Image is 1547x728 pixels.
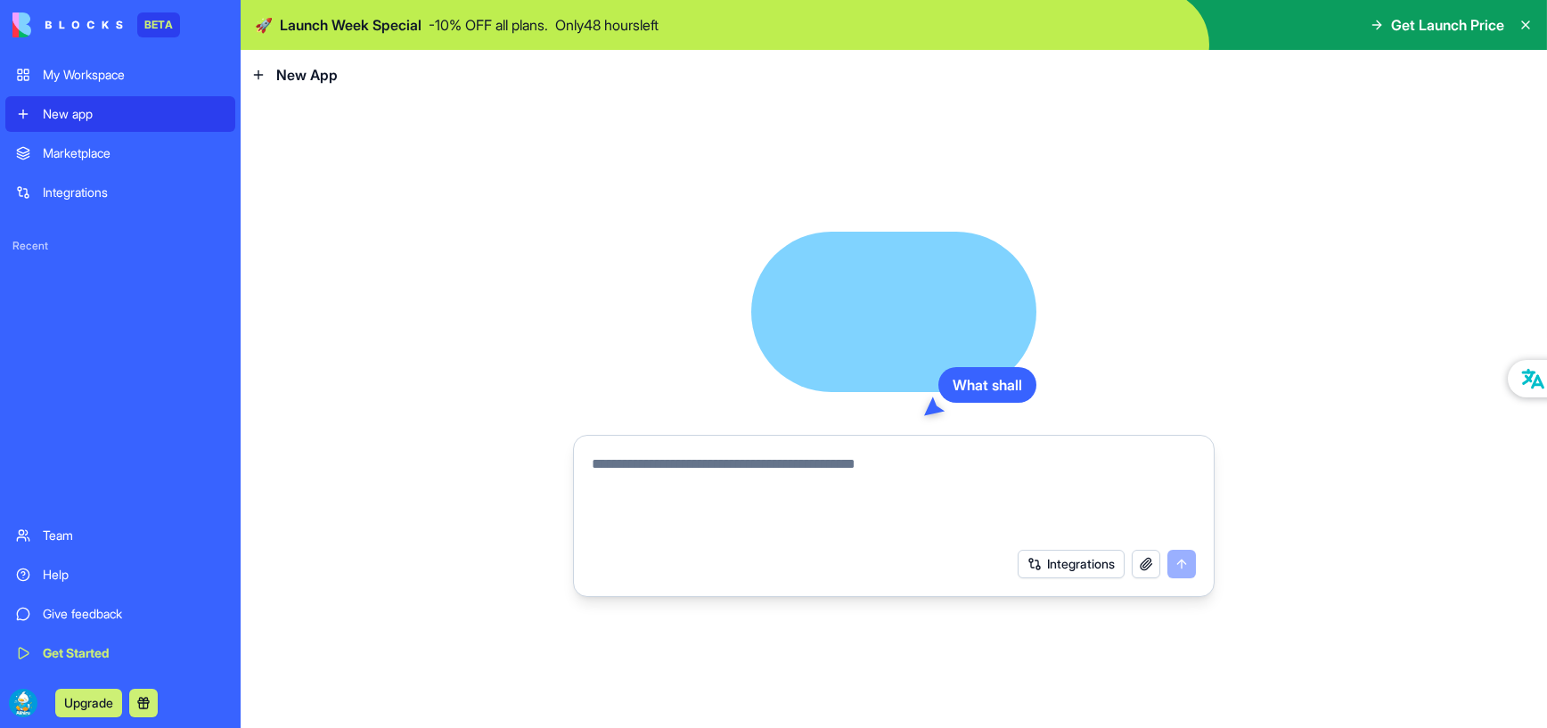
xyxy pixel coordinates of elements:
span: Get Launch Price [1391,14,1504,36]
a: Marketplace [5,135,235,171]
div: Integrations [43,184,225,201]
a: BETA [12,12,180,37]
a: Give feedback [5,596,235,632]
div: What shall [938,367,1036,403]
div: Get Started [43,644,225,662]
a: Help [5,557,235,593]
span: Recent [5,239,235,253]
p: Only 48 hours left [555,14,659,36]
button: Integrations [1018,550,1125,578]
span: Launch Week Special [280,14,422,36]
img: logo [12,12,123,37]
a: New app [5,96,235,132]
div: Help [43,566,225,584]
div: BETA [137,12,180,37]
button: Upgrade [55,689,122,717]
div: My Workspace [43,66,225,84]
a: Upgrade [55,693,122,711]
div: New app [43,105,225,123]
div: Give feedback [43,605,225,623]
a: Get Started [5,635,235,671]
span: New App [276,64,338,86]
a: Integrations [5,175,235,210]
p: - 10 % OFF all plans. [429,14,548,36]
a: My Workspace [5,57,235,93]
span: 🚀 [255,14,273,36]
div: Team [43,527,225,544]
a: Team [5,518,235,553]
div: Marketplace [43,144,225,162]
img: ACg8ocIDLxkJjStOD-w_mbGk6NyyOCYOl8XRqY0CXkzuj5u8VnELP77rfA=s96-c [9,689,37,717]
